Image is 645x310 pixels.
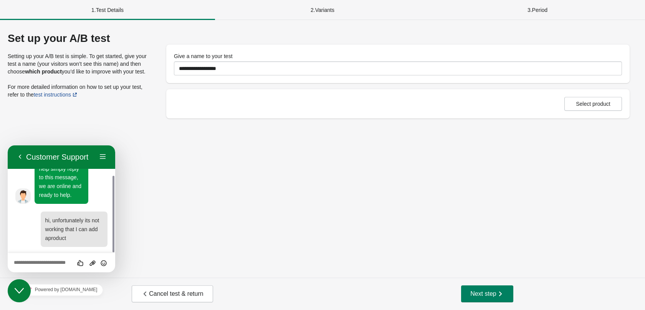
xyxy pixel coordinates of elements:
span: Select product [576,101,610,107]
iframe: chat widget [8,145,115,272]
button: Select product [564,97,622,111]
div: Set up your A/B test [8,32,151,45]
span: Next step [470,290,504,298]
button: Cancel test & return [132,285,213,302]
iframe: chat widget [8,279,32,302]
a: test instructions [34,92,79,98]
button: Next step [461,285,513,302]
label: Give a name to your test [174,52,233,60]
strong: which product [25,68,62,75]
p: Setting up your A/B test is simple. To get started, give your test a name (your visitors won’t se... [8,52,151,75]
p: For more detailed information on how to set up your test, refer to the [8,83,151,98]
span: Cancel test & return [141,290,203,298]
iframe: chat widget [8,281,115,298]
